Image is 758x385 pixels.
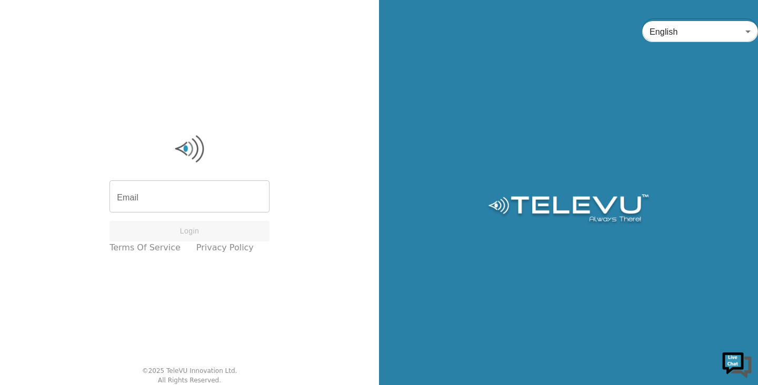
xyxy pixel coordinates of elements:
[196,241,254,254] a: Privacy Policy
[109,241,181,254] a: Terms of Service
[486,194,650,226] img: Logo
[721,348,753,380] img: Chat Widget
[642,17,758,46] div: English
[142,366,237,376] div: © 2025 TeleVU Innovation Ltd.
[109,133,270,165] img: Logo
[158,376,221,385] div: All Rights Reserved.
